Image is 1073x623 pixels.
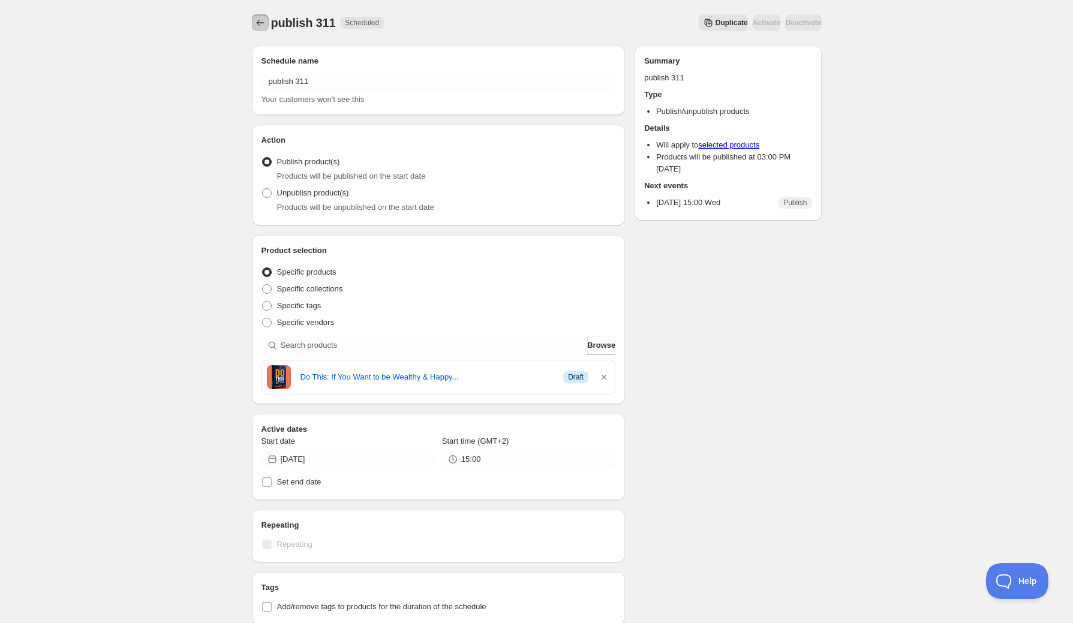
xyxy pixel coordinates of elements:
span: publish 311 [271,16,336,29]
li: Products will be published at 03:00 PM [DATE] [656,151,811,175]
input: Search products [281,336,585,355]
span: Specific collections [277,284,343,293]
span: Products will be published on the start date [277,171,426,180]
h2: Type [644,89,811,101]
span: Draft [568,372,584,382]
span: Start date [262,437,295,446]
p: [DATE] 15:00 Wed [656,197,720,209]
span: Duplicate [716,18,748,28]
li: Publish/unpublish products [656,106,811,118]
span: Set end date [277,477,321,486]
h2: Next events [644,180,811,192]
span: Start time (GMT+2) [442,437,509,446]
h2: Details [644,122,811,134]
button: Schedules [252,14,269,31]
h2: Summary [644,55,811,67]
p: publish 311 [644,72,811,84]
a: Do This: If You Want to be Wealthy & Happy... [300,371,554,383]
h2: Action [262,134,616,146]
a: selected products [698,140,759,149]
iframe: Toggle Customer Support [986,563,1049,599]
h2: Product selection [262,245,616,257]
h2: Tags [262,582,616,594]
li: Will apply to [656,139,811,151]
span: Your customers won't see this [262,95,365,104]
span: Unpublish product(s) [277,188,349,197]
img: Cover image of Do This: If You Want to be Wealthy & Happy... by Tyler Andrew Cole - published by ... [267,365,291,389]
span: Scheduled [345,18,379,28]
span: Publish [783,198,807,207]
span: Browse [587,339,615,351]
span: Specific vendors [277,318,334,327]
h2: Schedule name [262,55,616,67]
h2: Active dates [262,423,616,435]
span: Publish product(s) [277,157,340,166]
span: Specific products [277,267,336,276]
span: Products will be unpublished on the start date [277,203,434,212]
span: Add/remove tags to products for the duration of the schedule [277,602,486,611]
button: Browse [587,336,615,355]
span: Repeating [277,540,312,549]
span: Specific tags [277,301,321,310]
button: Secondary action label [699,14,748,31]
h2: Repeating [262,519,616,531]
